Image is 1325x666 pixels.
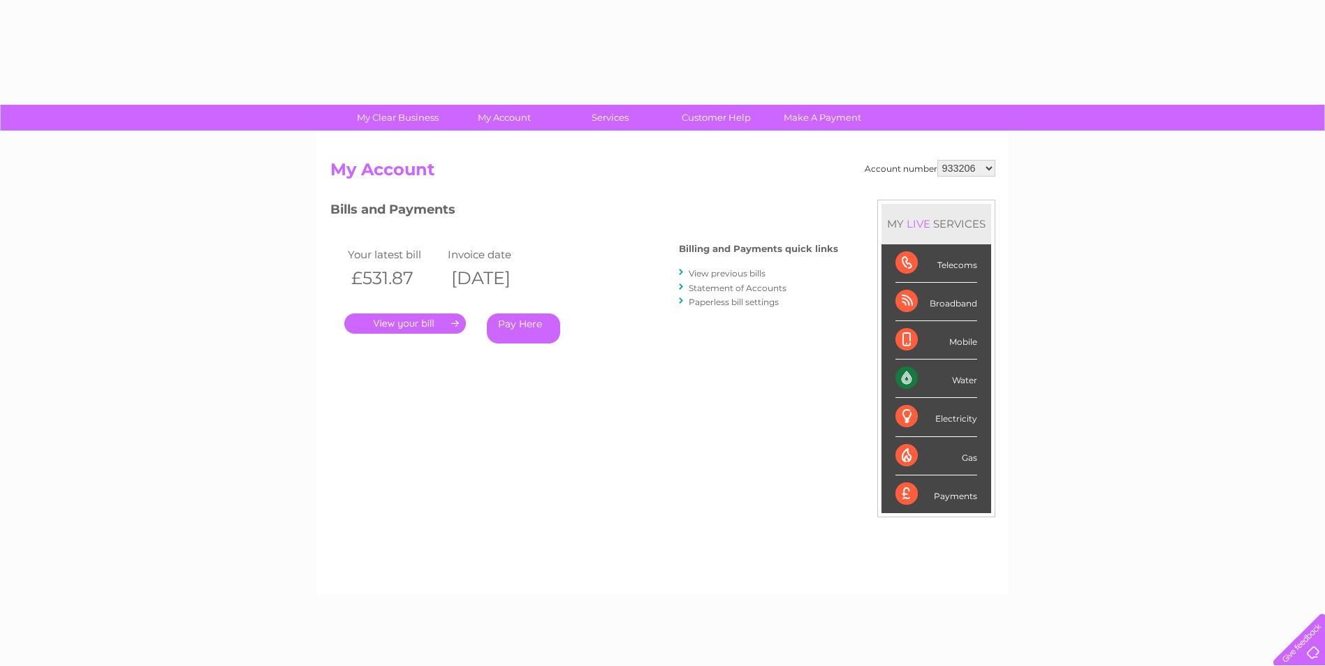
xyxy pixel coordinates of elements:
[689,283,786,293] a: Statement of Accounts
[895,475,977,513] div: Payments
[895,244,977,283] div: Telecoms
[689,297,779,307] a: Paperless bill settings
[330,160,995,186] h2: My Account
[679,244,838,254] h4: Billing and Payments quick links
[895,398,977,436] div: Electricity
[344,313,466,334] a: .
[446,105,562,131] a: My Account
[444,264,545,293] th: [DATE]
[895,437,977,475] div: Gas
[765,105,880,131] a: Make A Payment
[881,204,991,244] div: MY SERVICES
[444,245,545,264] td: Invoice date
[659,105,774,131] a: Customer Help
[895,283,977,321] div: Broadband
[895,321,977,360] div: Mobile
[344,264,445,293] th: £531.87
[689,268,766,279] a: View previous bills
[904,217,933,230] div: LIVE
[895,360,977,398] div: Water
[552,105,668,131] a: Services
[330,200,838,224] h3: Bills and Payments
[340,105,455,131] a: My Clear Business
[865,160,995,177] div: Account number
[344,245,445,264] td: Your latest bill
[487,313,560,343] a: Pay Here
